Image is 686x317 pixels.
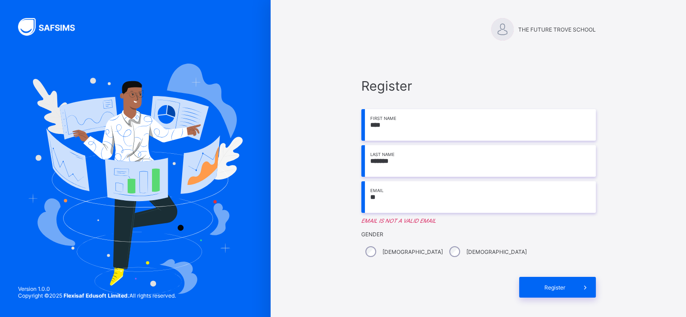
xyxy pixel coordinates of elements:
[18,292,176,299] span: Copyright © 2025 All rights reserved.
[361,78,596,94] span: Register
[18,285,176,292] span: Version 1.0.0
[382,248,443,255] label: [DEMOGRAPHIC_DATA]
[64,292,129,299] strong: Flexisaf Edusoft Limited.
[466,248,527,255] label: [DEMOGRAPHIC_DATA]
[535,284,575,291] span: Register
[18,18,86,36] img: SAFSIMS Logo
[28,64,243,294] img: Hero Image
[361,231,596,238] span: Gender
[361,217,436,224] span: email is not a valid email
[518,26,596,33] span: THE FUTURE TROVE SCHOOL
